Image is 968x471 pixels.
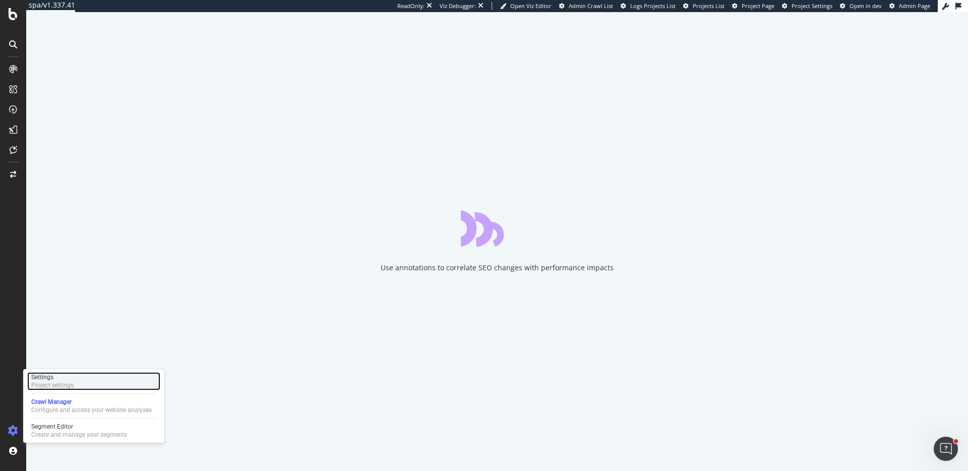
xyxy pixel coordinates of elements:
[732,2,774,10] a: Project Page
[31,423,127,431] div: Segment Editor
[889,2,930,10] a: Admin Page
[31,373,74,381] div: Settings
[31,431,127,439] div: Create and manage your segments
[782,2,832,10] a: Project Settings
[27,397,160,415] a: Crawl ManagerConfigure and access your website analyses
[559,2,613,10] a: Admin Crawl List
[934,437,958,461] iframe: Intercom live chat
[840,2,882,10] a: Open in dev
[792,2,832,10] span: Project Settings
[27,372,160,390] a: SettingsProject settings
[850,2,882,10] span: Open in dev
[621,2,676,10] a: Logs Projects List
[461,210,533,247] div: animation
[899,2,930,10] span: Admin Page
[742,2,774,10] span: Project Page
[31,406,152,414] div: Configure and access your website analyses
[31,398,152,406] div: Crawl Manager
[27,422,160,440] a: Segment EditorCreate and manage your segments
[31,381,74,389] div: Project settings
[510,2,552,10] span: Open Viz Editor
[500,2,552,10] a: Open Viz Editor
[397,2,425,10] div: ReadOnly:
[569,2,613,10] span: Admin Crawl List
[381,263,614,273] div: Use annotations to correlate SEO changes with performance impacts
[630,2,676,10] span: Logs Projects List
[693,2,724,10] span: Projects List
[683,2,724,10] a: Projects List
[440,2,476,10] div: Viz Debugger:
